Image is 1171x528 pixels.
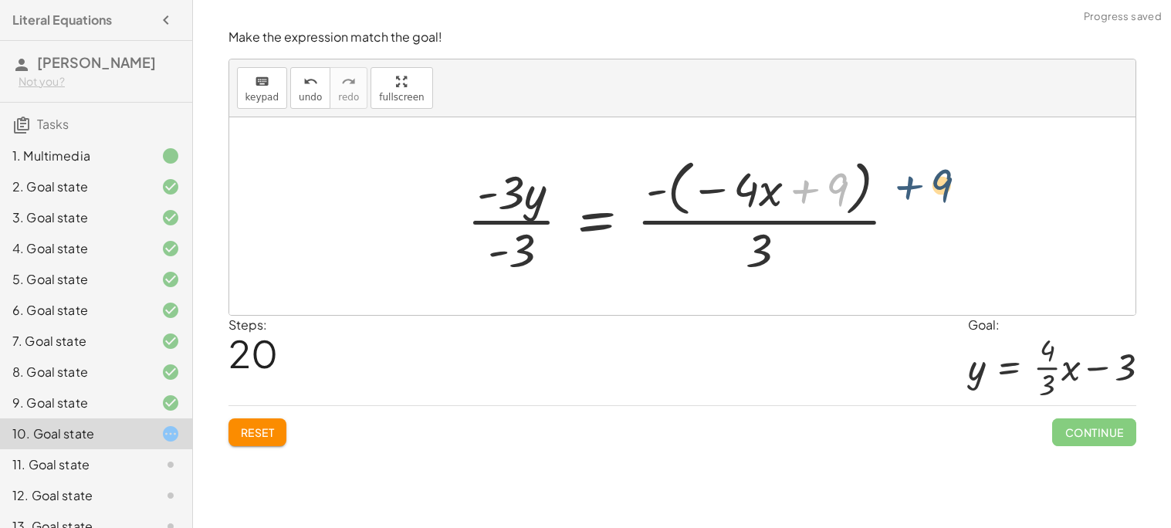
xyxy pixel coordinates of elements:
div: 1. Multimedia [12,147,137,165]
i: Task not started. [161,455,180,474]
div: 4. Goal state [12,239,137,258]
button: undoundo [290,67,330,109]
button: Reset [228,418,287,446]
div: 11. Goal state [12,455,137,474]
div: 6. Goal state [12,301,137,320]
button: keyboardkeypad [237,67,288,109]
i: Task finished and correct. [161,301,180,320]
label: Steps: [228,316,267,333]
div: Goal: [968,316,1136,334]
h4: Literal Equations [12,11,112,29]
i: Task finished and correct. [161,208,180,227]
span: fullscreen [379,92,424,103]
i: Task finished and correct. [161,270,180,289]
button: redoredo [330,67,367,109]
div: 9. Goal state [12,394,137,412]
i: redo [341,73,356,91]
i: Task finished and correct. [161,332,180,350]
i: Task finished and correct. [161,178,180,196]
span: undo [299,92,322,103]
div: 7. Goal state [12,332,137,350]
span: keypad [245,92,279,103]
div: 5. Goal state [12,270,137,289]
button: fullscreen [371,67,432,109]
span: redo [338,92,359,103]
p: Make the expression match the goal! [228,29,1136,46]
span: 20 [228,330,278,377]
div: Not you? [19,74,180,90]
i: Task finished. [161,147,180,165]
div: 3. Goal state [12,208,137,227]
div: 2. Goal state [12,178,137,196]
div: 10. Goal state [12,425,137,443]
i: Task finished and correct. [161,394,180,412]
span: Tasks [37,116,69,132]
i: undo [303,73,318,91]
span: Reset [241,425,275,439]
i: Task started. [161,425,180,443]
span: [PERSON_NAME] [37,53,156,71]
i: Task not started. [161,486,180,505]
span: Progress saved [1084,9,1162,25]
i: Task finished and correct. [161,363,180,381]
i: Task finished and correct. [161,239,180,258]
i: keyboard [255,73,269,91]
div: 8. Goal state [12,363,137,381]
div: 12. Goal state [12,486,137,505]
